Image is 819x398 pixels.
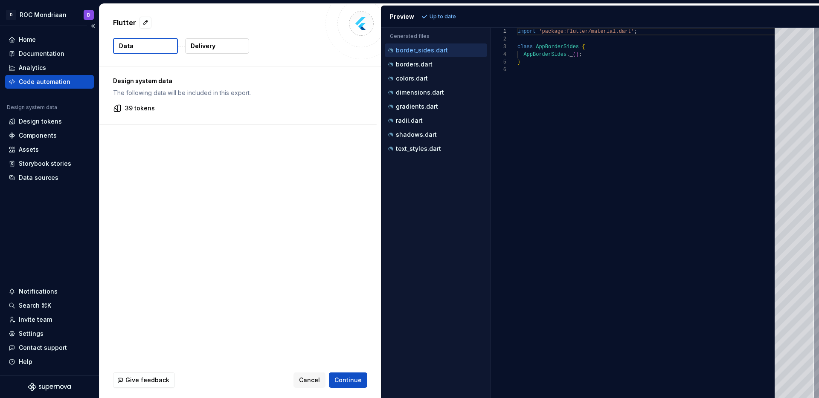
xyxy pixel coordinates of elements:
button: dimensions.dart [385,88,487,97]
button: shadows.dart [385,130,487,139]
div: 3 [491,43,506,51]
span: _ [569,52,572,58]
p: borders.dart [396,61,433,68]
p: The following data will be included in this export. [113,89,363,97]
div: Help [19,358,32,366]
div: Design system data [7,104,57,111]
p: gradients.dart [396,103,438,110]
a: Assets [5,143,94,156]
button: Contact support [5,341,94,355]
a: Settings [5,327,94,340]
span: Cancel [299,376,320,384]
span: . [566,52,569,58]
span: ( [572,52,575,58]
div: Search ⌘K [19,301,51,310]
p: Up to date [430,13,456,20]
span: Give feedback [125,376,169,384]
div: Data sources [19,173,58,182]
button: Search ⌘K [5,299,94,312]
div: Preview [390,12,414,21]
div: 4 [491,51,506,58]
a: Home [5,33,94,46]
div: Notifications [19,287,58,296]
p: 39 tokens [125,104,155,112]
button: Collapse sidebar [87,20,99,32]
span: AppBorderSides [536,44,579,50]
span: } [517,59,520,65]
div: 2 [491,35,506,43]
a: Documentation [5,47,94,61]
div: Storybook stories [19,159,71,168]
p: Delivery [191,42,215,50]
button: Continue [329,372,367,388]
span: 'package:flutter/material.dart' [539,29,634,35]
a: Components [5,129,94,142]
p: Data [119,42,134,50]
div: 6 [491,66,506,74]
div: Analytics [19,63,46,72]
span: ) [575,52,578,58]
p: Generated files [390,33,482,40]
div: ROC Mondriaan [20,11,67,19]
span: Continue [334,376,362,384]
button: Notifications [5,285,94,298]
div: Design tokens [19,117,62,126]
p: shadows.dart [396,131,437,138]
span: ; [634,29,637,35]
span: ; [579,52,582,58]
div: Home [19,35,36,44]
button: Help [5,355,94,369]
span: import [517,29,536,35]
button: Delivery [185,38,249,54]
p: Flutter [113,17,136,28]
button: Data [113,38,178,54]
span: AppBorderSides [523,52,566,58]
div: Contact support [19,343,67,352]
svg: Supernova Logo [28,383,71,391]
a: Storybook stories [5,157,94,170]
span: { [582,44,585,50]
div: Components [19,131,57,140]
span: class [517,44,533,50]
button: Cancel [293,372,325,388]
div: D [6,10,16,20]
a: Analytics [5,61,94,75]
p: radii.dart [396,117,423,124]
button: DROC MondriaanD [2,6,97,24]
div: D [87,12,90,18]
div: 1 [491,28,506,35]
a: Invite team [5,313,94,326]
div: Code automation [19,78,70,86]
p: text_styles.dart [396,145,441,152]
div: Documentation [19,49,64,58]
div: Invite team [19,315,52,324]
a: Design tokens [5,115,94,128]
button: colors.dart [385,74,487,83]
button: radii.dart [385,116,487,125]
p: Design system data [113,77,363,85]
a: Data sources [5,171,94,185]
div: Assets [19,145,39,154]
p: dimensions.dart [396,89,444,96]
p: colors.dart [396,75,428,82]
button: gradients.dart [385,102,487,111]
button: borders.dart [385,60,487,69]
button: text_styles.dart [385,144,487,153]
button: Give feedback [113,372,175,388]
button: border_sides.dart [385,46,487,55]
div: Settings [19,329,44,338]
a: Code automation [5,75,94,89]
p: border_sides.dart [396,47,448,54]
div: 5 [491,58,506,66]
